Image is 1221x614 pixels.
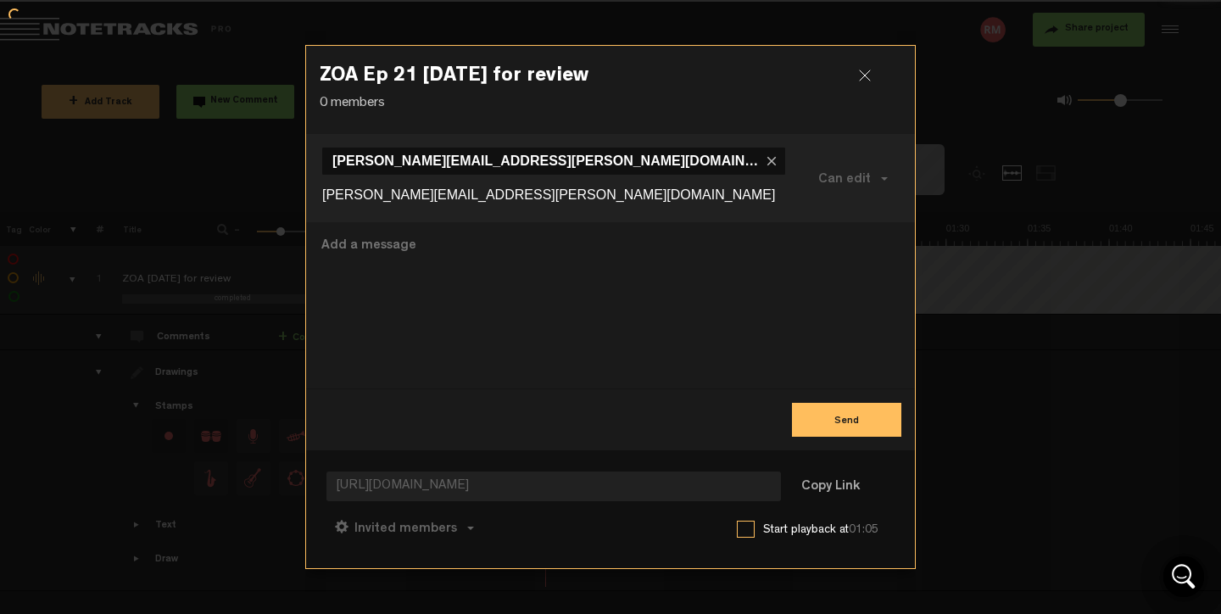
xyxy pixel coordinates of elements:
span: Can edit [818,173,871,187]
span: [URL][DOMAIN_NAME] [326,472,781,501]
h3: ZOA Ep 21 [DATE] for review [320,66,901,93]
span: Invited members [354,522,457,536]
button: Invited members [326,507,482,548]
span: [PERSON_NAME][EMAIL_ADDRESS][PERSON_NAME][DOMAIN_NAME] [332,153,797,168]
button: Send [792,403,901,437]
p: 0 members [320,94,901,114]
button: Can edit [801,158,905,198]
input: Enter an email [322,181,778,209]
label: Start playback at [763,522,895,539]
div: Open Intercom Messenger [1163,556,1204,597]
button: Copy Link [784,471,877,505]
span: 01:05 [849,524,878,536]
